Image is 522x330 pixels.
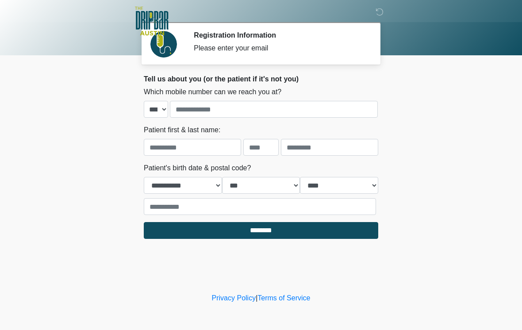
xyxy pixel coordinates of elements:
img: The DRIPBaR - Austin The Domain Logo [135,7,169,35]
a: Terms of Service [257,294,310,302]
a: | [256,294,257,302]
label: Which mobile number can we reach you at? [144,87,281,97]
div: Please enter your email [194,43,365,54]
h2: Tell us about you (or the patient if it's not you) [144,75,378,83]
a: Privacy Policy [212,294,256,302]
label: Patient's birth date & postal code? [144,163,251,173]
label: Patient first & last name: [144,125,220,135]
img: Agent Avatar [150,31,177,58]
